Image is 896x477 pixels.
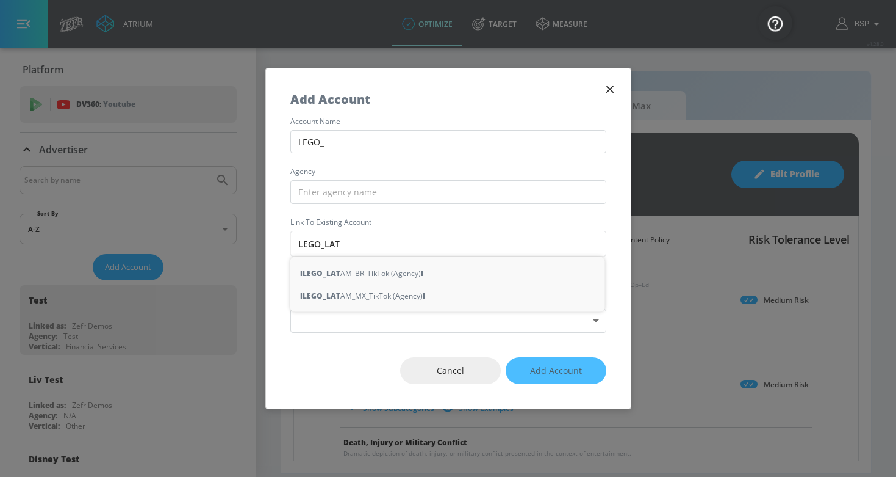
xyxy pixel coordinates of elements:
[423,289,425,302] strong: l
[300,267,303,280] strong: l
[290,168,606,175] label: agency
[290,262,605,285] div: AM_BR_TikTok (Agency)
[303,267,340,280] strong: LEGO_LAT
[290,219,606,226] label: Link to Existing Account
[303,289,340,302] strong: LEGO_LAT
[300,289,303,302] strong: l
[290,231,606,257] input: Enter account name
[290,309,606,333] div: ​
[758,6,792,40] button: Open Resource Center
[290,93,370,106] h5: Add Account
[425,363,476,379] span: Cancel
[290,118,606,125] label: account name
[290,285,605,307] div: AM_MX_TikTok (Agency)
[421,267,423,280] strong: l
[400,357,501,385] button: Cancel
[290,130,606,154] input: Enter account name
[290,180,606,204] input: Enter agency name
